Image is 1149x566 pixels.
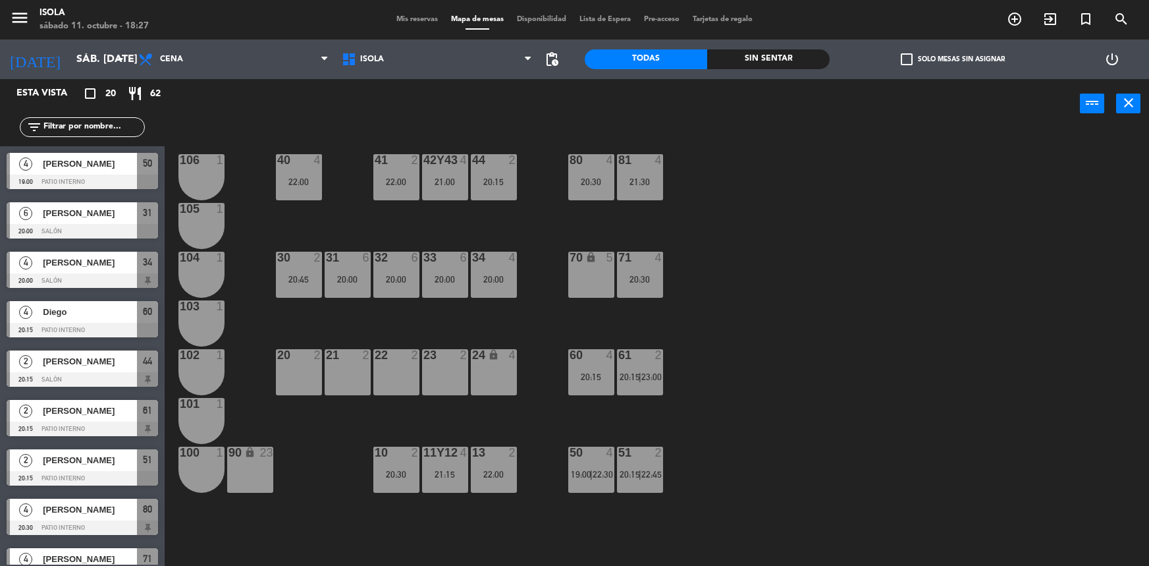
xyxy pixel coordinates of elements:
[460,447,468,459] div: 4
[105,86,116,101] span: 20
[390,16,444,23] span: Mis reservas
[593,469,613,480] span: 22:30
[217,203,225,215] div: 1
[277,252,278,264] div: 30
[471,177,517,186] div: 20:15
[1116,94,1140,113] button: close
[655,252,663,264] div: 4
[19,157,32,171] span: 4
[19,306,32,319] span: 4
[43,552,137,566] span: [PERSON_NAME]
[26,119,42,135] i: filter_list
[143,205,152,221] span: 31
[606,154,614,166] div: 4
[314,349,322,361] div: 2
[19,503,32,517] span: 4
[143,353,152,369] span: 44
[217,447,225,459] div: 1
[150,86,161,101] span: 62
[143,254,152,270] span: 34
[276,275,322,284] div: 20:45
[217,349,225,361] div: 1
[606,252,614,264] div: 5
[1113,11,1129,27] i: search
[901,53,913,65] span: check_box_outline_blank
[412,447,419,459] div: 2
[639,469,641,480] span: |
[472,349,473,361] div: 24
[509,447,517,459] div: 2
[360,55,384,64] span: Isola
[40,7,149,20] div: Isola
[217,252,225,264] div: 1
[617,177,663,186] div: 21:30
[314,154,322,166] div: 4
[19,405,32,418] span: 2
[43,503,137,517] span: [PERSON_NAME]
[217,398,225,410] div: 1
[655,447,663,459] div: 2
[43,453,137,467] span: [PERSON_NAME]
[606,349,614,361] div: 4
[639,372,641,382] span: |
[276,177,322,186] div: 22:00
[471,275,517,284] div: 20:00
[422,177,468,186] div: 21:00
[422,470,468,479] div: 21:15
[1104,51,1120,67] i: power_settings_new
[143,304,152,320] span: 60
[488,349,499,360] i: lock
[412,252,419,264] div: 6
[217,300,225,312] div: 1
[606,447,614,459] div: 4
[143,156,152,171] span: 50
[43,354,137,368] span: [PERSON_NAME]
[7,86,95,101] div: Esta vista
[444,16,510,23] span: Mapa de mesas
[82,86,98,101] i: crop_square
[1121,95,1136,111] i: close
[460,349,468,361] div: 2
[363,252,371,264] div: 6
[620,372,640,382] span: 20:15
[509,154,517,166] div: 2
[1078,11,1094,27] i: turned_in_not
[373,275,419,284] div: 20:00
[901,53,1005,65] label: Solo mesas sin asignar
[217,154,225,166] div: 1
[1007,11,1023,27] i: add_circle_outline
[363,349,371,361] div: 2
[143,452,152,468] span: 51
[573,16,637,23] span: Lista de Espera
[326,252,327,264] div: 31
[113,51,128,67] i: arrow_drop_down
[460,154,468,166] div: 4
[472,447,473,459] div: 13
[143,501,152,517] span: 80
[1080,94,1104,113] button: power_input
[460,252,468,264] div: 6
[544,51,560,67] span: pending_actions
[19,454,32,467] span: 2
[19,256,32,269] span: 4
[42,120,144,134] input: Filtrar por nombre...
[641,469,662,480] span: 22:45
[277,349,278,361] div: 20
